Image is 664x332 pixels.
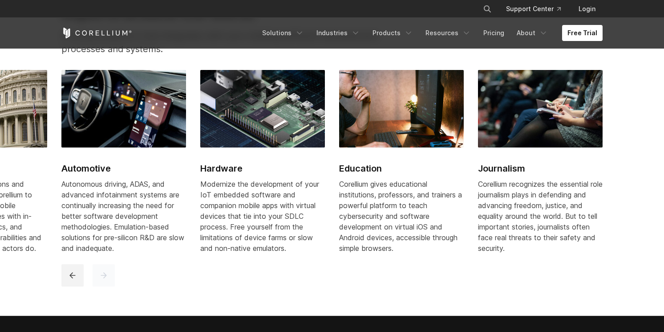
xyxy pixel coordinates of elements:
[200,180,319,253] span: Modernize the development of your IoT embedded software and companion mobile apps with virtual de...
[93,264,115,287] button: next
[478,179,603,254] div: Corellium recognizes the essential role journalism plays in defending and advancing freedom, just...
[511,25,553,41] a: About
[61,264,84,287] button: previous
[61,70,186,264] a: Automotive Automotive Autonomous driving, ADAS, and advanced infotainment systems are continually...
[562,25,603,41] a: Free Trial
[478,25,510,41] a: Pricing
[479,1,495,17] button: Search
[571,1,603,17] a: Login
[478,70,603,148] img: Journalism
[499,1,568,17] a: Support Center
[257,25,309,41] a: Solutions
[200,70,325,148] img: Hardware
[61,179,186,254] div: Autonomous driving, ADAS, and advanced infotainment systems are continually increasing the need f...
[61,162,186,175] h2: Automotive
[311,25,365,41] a: Industries
[339,70,464,264] a: Education Education Corellium gives educational institutions, professors, and trainers a powerful...
[472,1,603,17] div: Navigation Menu
[200,70,325,264] a: Hardware Hardware Modernize the development of your IoT embedded software and companion mobile ap...
[420,25,476,41] a: Resources
[61,28,132,38] a: Corellium Home
[339,70,464,148] img: Education
[478,70,603,264] a: Journalism Journalism Corellium recognizes the essential role journalism plays in defending and a...
[339,179,464,254] div: Corellium gives educational institutions, professors, and trainers a powerful platform to teach c...
[200,162,325,175] h2: Hardware
[339,162,464,175] h2: Education
[61,70,186,148] img: Automotive
[257,25,603,41] div: Navigation Menu
[478,162,603,175] h2: Journalism
[367,25,418,41] a: Products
